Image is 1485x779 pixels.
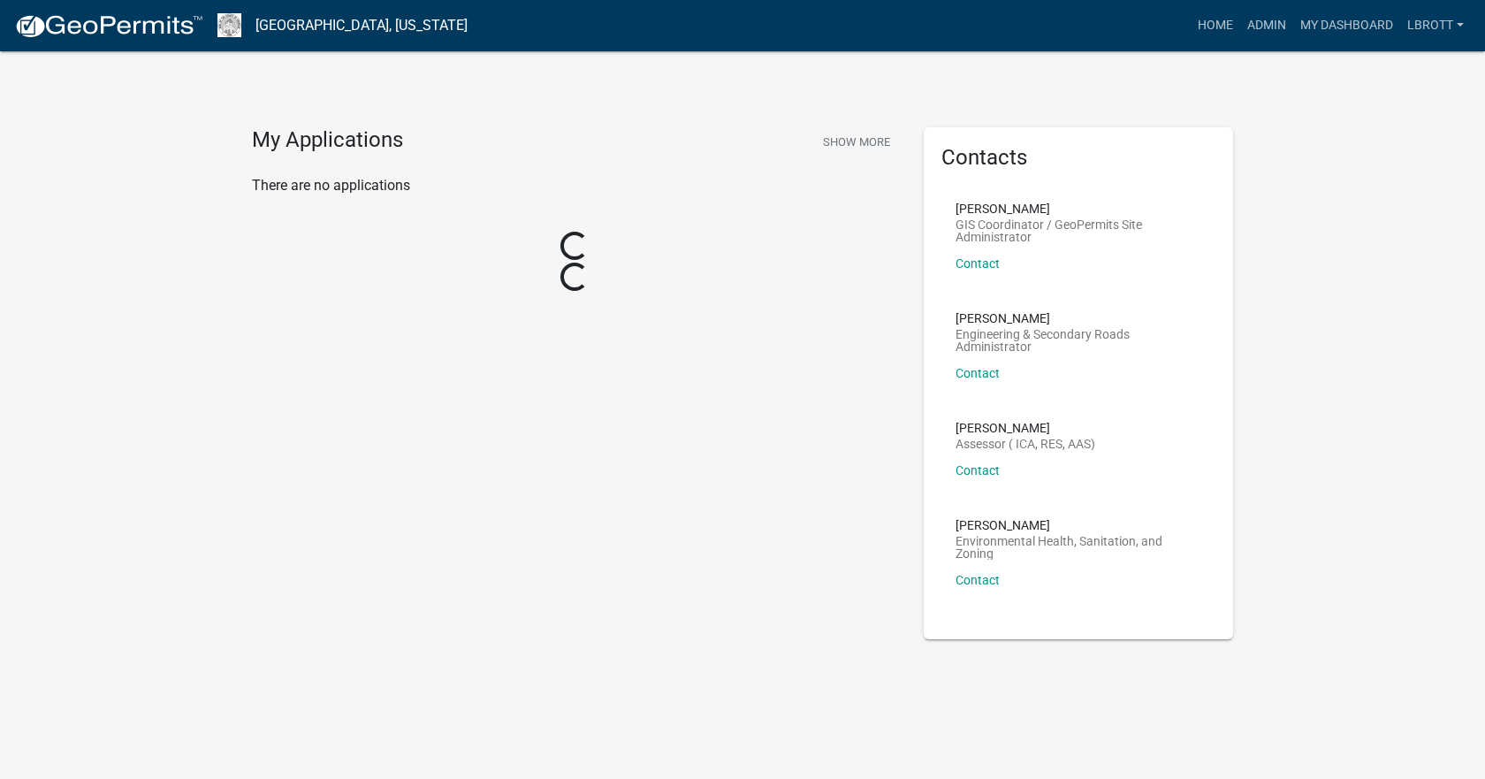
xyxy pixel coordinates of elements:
h5: Contacts [941,145,1215,171]
p: Environmental Health, Sanitation, and Zoning [956,535,1201,560]
a: Contact [956,463,1000,477]
a: Lbrott [1400,9,1471,42]
a: Contact [956,256,1000,271]
button: Show More [816,127,897,157]
a: Contact [956,366,1000,380]
p: There are no applications [252,175,897,196]
a: [GEOGRAPHIC_DATA], [US_STATE] [255,11,468,41]
a: My Dashboard [1293,9,1400,42]
p: Assessor ( ICA, RES, AAS) [956,438,1095,450]
p: [PERSON_NAME] [956,519,1201,531]
a: Contact [956,573,1000,587]
p: [PERSON_NAME] [956,422,1095,434]
a: Home [1191,9,1240,42]
p: [PERSON_NAME] [956,202,1201,215]
p: [PERSON_NAME] [956,312,1201,325]
a: Admin [1240,9,1293,42]
p: Engineering & Secondary Roads Administrator [956,328,1201,353]
p: GIS Coordinator / GeoPermits Site Administrator [956,218,1201,243]
h4: My Applications [252,127,403,154]
img: Franklin County, Iowa [217,13,241,37]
